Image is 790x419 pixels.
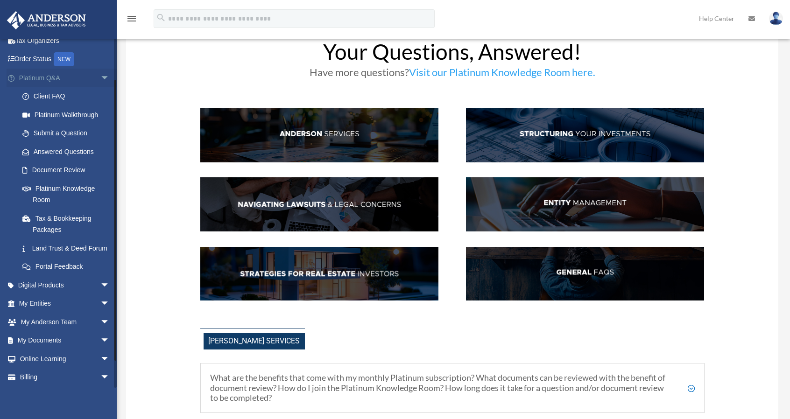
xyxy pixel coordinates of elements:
[13,105,124,124] a: Platinum Walkthrough
[200,108,438,162] img: AndServ_hdr
[13,87,119,106] a: Client FAQ
[210,373,695,403] h5: What are the benefits that come with my monthly Platinum subscription? What documents can be revi...
[13,258,124,276] a: Portal Feedback
[7,276,124,294] a: Digital Productsarrow_drop_down
[7,294,124,313] a: My Entitiesarrow_drop_down
[200,41,705,67] h1: Your Questions, Answered!
[7,331,124,350] a: My Documentsarrow_drop_down
[7,313,124,331] a: My Anderson Teamarrow_drop_down
[100,349,119,369] span: arrow_drop_down
[100,331,119,350] span: arrow_drop_down
[200,247,438,301] img: StratsRE_hdr
[769,12,783,25] img: User Pic
[100,69,119,88] span: arrow_drop_down
[466,247,704,301] img: GenFAQ_hdr
[100,276,119,295] span: arrow_drop_down
[100,368,119,387] span: arrow_drop_down
[466,177,704,231] img: EntManag_hdr
[200,177,438,231] img: NavLaw_hdr
[7,69,124,87] a: Platinum Q&Aarrow_drop_down
[466,108,704,162] img: StructInv_hdr
[7,386,124,405] a: Events Calendar
[100,313,119,332] span: arrow_drop_down
[13,179,124,209] a: Platinum Knowledge Room
[4,11,89,29] img: Anderson Advisors Platinum Portal
[7,31,124,50] a: Tax Organizers
[156,13,166,23] i: search
[126,13,137,24] i: menu
[54,52,74,66] div: NEW
[7,50,124,69] a: Order StatusNEW
[13,142,124,161] a: Answered Questions
[409,66,595,83] a: Visit our Platinum Knowledge Room here.
[204,333,305,349] span: [PERSON_NAME] Services
[13,161,124,180] a: Document Review
[200,67,705,82] h3: Have more questions?
[13,209,124,239] a: Tax & Bookkeeping Packages
[13,239,124,258] a: Land Trust & Deed Forum
[13,124,124,143] a: Submit a Question
[126,16,137,24] a: menu
[7,368,124,387] a: Billingarrow_drop_down
[7,349,124,368] a: Online Learningarrow_drop_down
[100,294,119,314] span: arrow_drop_down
